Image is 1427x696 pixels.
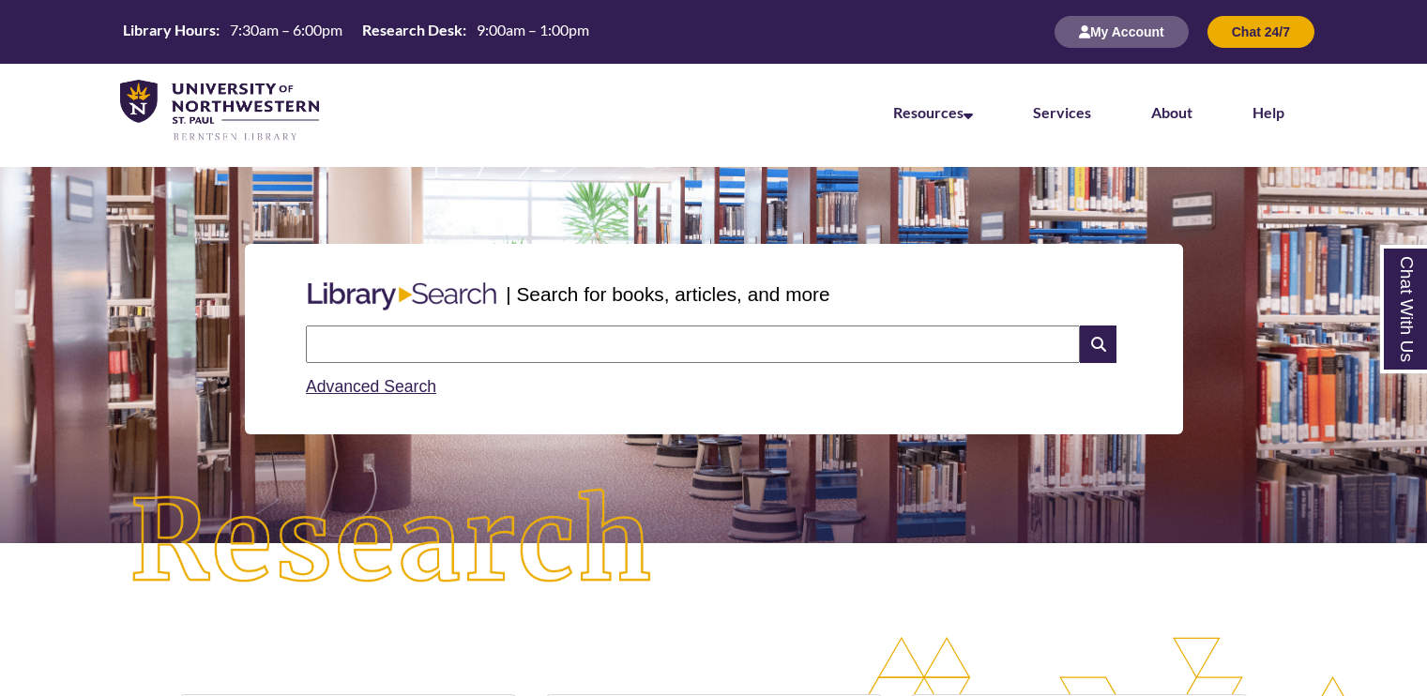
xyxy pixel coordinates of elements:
[115,20,222,40] th: Library Hours:
[71,431,713,654] img: Research
[1033,103,1091,121] a: Services
[1080,325,1116,363] i: Search
[306,377,436,396] a: Advanced Search
[1151,103,1192,121] a: About
[1252,103,1284,121] a: Help
[506,280,829,309] p: | Search for books, articles, and more
[298,275,506,318] img: Libary Search
[893,103,973,121] a: Resources
[1055,23,1189,39] a: My Account
[115,20,597,45] a: Hours Today
[1207,16,1314,48] button: Chat 24/7
[1055,16,1189,48] button: My Account
[115,20,597,43] table: Hours Today
[355,20,469,40] th: Research Desk:
[230,21,342,38] span: 7:30am – 6:00pm
[1207,23,1314,39] a: Chat 24/7
[477,21,589,38] span: 9:00am – 1:00pm
[120,80,319,143] img: UNWSP Library Logo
